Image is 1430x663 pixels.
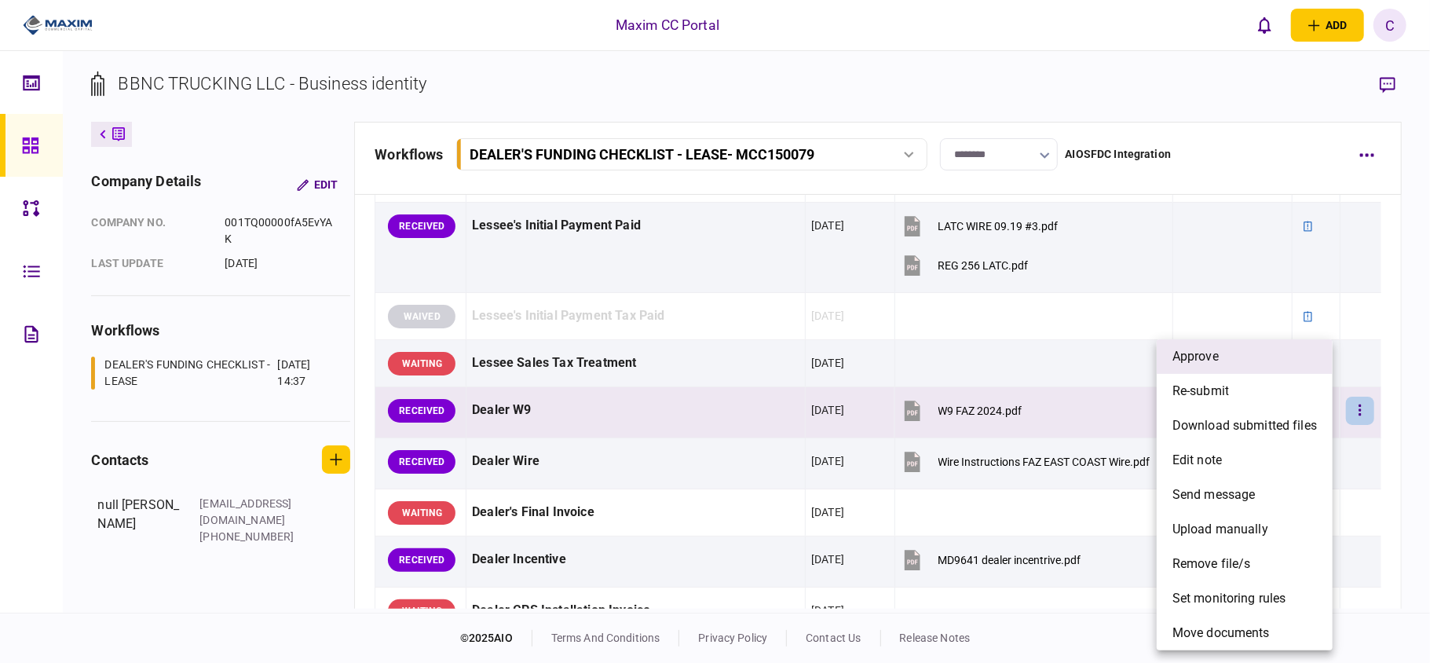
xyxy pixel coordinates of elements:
span: set monitoring rules [1172,589,1286,608]
span: re-submit [1172,382,1229,401]
span: remove file/s [1172,555,1251,573]
span: edit note [1172,451,1222,470]
span: upload manually [1172,520,1268,539]
span: Move documents [1172,624,1270,643]
span: download submitted files [1172,416,1317,435]
span: approve [1172,347,1219,366]
span: send message [1172,485,1256,504]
